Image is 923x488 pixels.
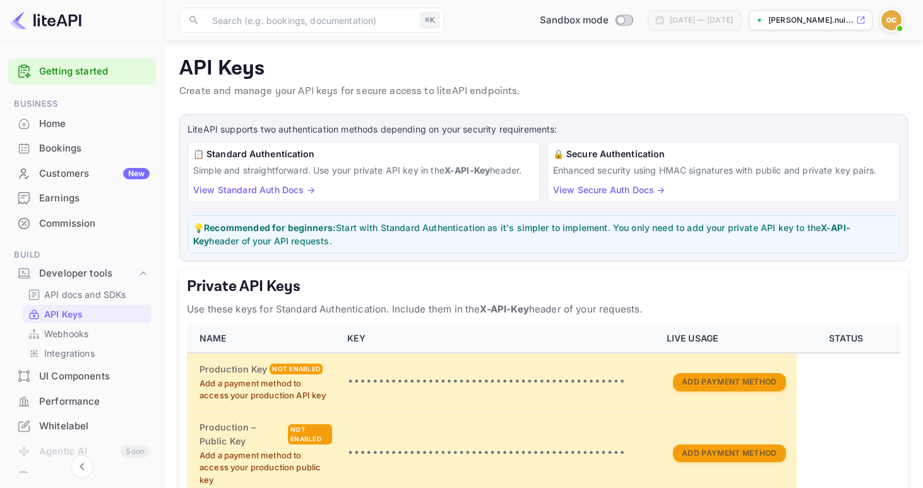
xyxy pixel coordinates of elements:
[8,364,156,389] div: UI Components
[193,147,534,161] h6: 📋 Standard Authentication
[23,344,151,362] div: Integrations
[199,420,285,448] h6: Production – Public Key
[8,248,156,262] span: Build
[205,8,415,33] input: Search (e.g. bookings, documentation)
[8,97,156,111] span: Business
[28,347,146,360] a: Integrations
[8,112,156,136] div: Home
[8,414,156,439] div: Whitelabel
[23,324,151,343] div: Webhooks
[673,376,785,386] a: Add Payment Method
[8,390,156,414] div: Performance
[540,13,609,28] span: Sandbox mode
[44,288,126,301] p: API docs and SDKs
[28,327,146,340] a: Webhooks
[39,266,137,281] div: Developer tools
[199,362,267,376] h6: Production Key
[193,164,534,177] p: Simple and straightforward. Use your private API key in the header.
[10,10,81,30] img: LiteAPI logo
[39,64,150,79] a: Getting started
[553,184,665,195] a: View Secure Auth Docs →
[8,364,156,388] a: UI Components
[39,419,150,434] div: Whitelabel
[480,303,528,315] strong: X-API-Key
[188,122,900,136] p: LiteAPI supports two authentication methods depending on your security requirements:
[39,369,150,384] div: UI Components
[659,324,797,353] th: LIVE USAGE
[193,222,850,246] strong: X-API-Key
[553,164,894,177] p: Enhanced security using HMAC signatures with public and private key pairs.
[179,56,908,81] p: API Keys
[71,455,93,478] button: Collapse navigation
[340,324,659,353] th: KEY
[535,13,638,28] div: Switch to Production mode
[8,162,156,185] a: CustomersNew
[420,12,439,28] div: ⌘K
[39,217,150,231] div: Commission
[123,168,150,179] div: New
[8,136,156,161] div: Bookings
[193,221,894,247] p: 💡 Start with Standard Authentication as it's simpler to implement. You only need to add your priv...
[179,84,908,99] p: Create and manage your API keys for secure access to liteAPI endpoints.
[673,444,785,463] button: Add Payment Method
[8,263,156,285] div: Developer tools
[8,211,156,235] a: Commission
[199,378,332,402] p: Add a payment method to access your production API key
[670,15,733,26] div: [DATE] — [DATE]
[881,10,902,30] img: Oliver Cohen
[44,347,95,360] p: Integrations
[8,136,156,160] a: Bookings
[444,165,490,176] strong: X-API-Key
[288,424,332,444] div: Not enabled
[187,324,340,353] th: NAME
[187,277,900,297] h5: Private API Keys
[347,446,652,461] p: •••••••••••••••••••••••••••••••••••••••••••••
[28,288,146,301] a: API docs and SDKs
[8,186,156,211] div: Earnings
[8,211,156,236] div: Commission
[44,327,88,340] p: Webhooks
[8,390,156,413] a: Performance
[23,285,151,304] div: API docs and SDKs
[39,117,150,131] div: Home
[797,324,900,353] th: STATUS
[270,364,323,374] div: Not enabled
[8,414,156,437] a: Whitelabel
[39,167,150,181] div: Customers
[8,162,156,186] div: CustomersNew
[8,112,156,135] a: Home
[39,191,150,206] div: Earnings
[204,222,336,233] strong: Recommended for beginners:
[44,307,83,321] p: API Keys
[39,395,150,409] div: Performance
[28,307,146,321] a: API Keys
[8,186,156,210] a: Earnings
[39,470,150,485] div: API Logs
[187,302,900,317] p: Use these keys for Standard Authentication. Include them in the header of your requests.
[193,184,315,195] a: View Standard Auth Docs →
[553,147,894,161] h6: 🔒 Secure Authentication
[39,141,150,156] div: Bookings
[199,449,332,487] p: Add a payment method to access your production public key
[673,447,785,458] a: Add Payment Method
[23,305,151,323] div: API Keys
[347,374,652,390] p: •••••••••••••••••••••••••••••••••••••••••••••
[673,373,785,391] button: Add Payment Method
[8,59,156,85] div: Getting started
[768,15,854,26] p: [PERSON_NAME].nui...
